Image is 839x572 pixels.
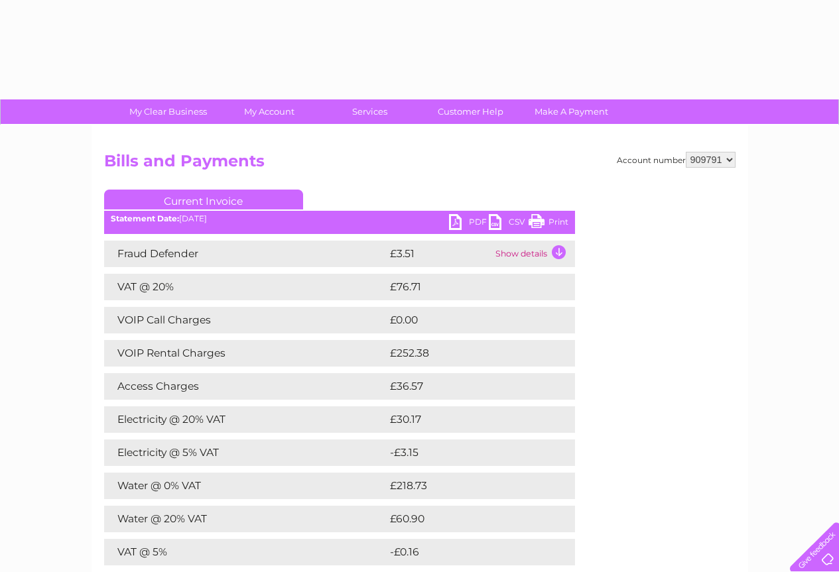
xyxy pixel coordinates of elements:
td: £0.00 [387,307,545,333]
a: CSV [489,214,529,233]
a: Make A Payment [517,99,626,124]
td: £36.57 [387,373,548,400]
td: -£3.15 [387,439,545,466]
td: Electricity @ 20% VAT [104,406,387,433]
a: Print [529,214,568,233]
td: Show details [492,241,575,267]
td: Water @ 20% VAT [104,506,387,532]
td: VAT @ 20% [104,274,387,300]
a: Current Invoice [104,190,303,209]
td: £218.73 [387,473,550,499]
a: Services [315,99,424,124]
div: Account number [617,152,736,168]
td: Electricity @ 5% VAT [104,439,387,466]
td: £76.71 [387,274,547,300]
td: Access Charges [104,373,387,400]
td: £3.51 [387,241,492,267]
td: Fraud Defender [104,241,387,267]
h2: Bills and Payments [104,152,736,177]
td: VAT @ 5% [104,539,387,565]
td: Water @ 0% VAT [104,473,387,499]
td: £252.38 [387,340,551,367]
div: [DATE] [104,214,575,223]
a: PDF [449,214,489,233]
b: Statement Date: [111,213,179,223]
a: Customer Help [416,99,525,124]
td: VOIP Rental Charges [104,340,387,367]
td: £30.17 [387,406,547,433]
a: My Clear Business [113,99,223,124]
td: VOIP Call Charges [104,307,387,333]
td: -£0.16 [387,539,546,565]
a: My Account [214,99,324,124]
td: £60.90 [387,506,549,532]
